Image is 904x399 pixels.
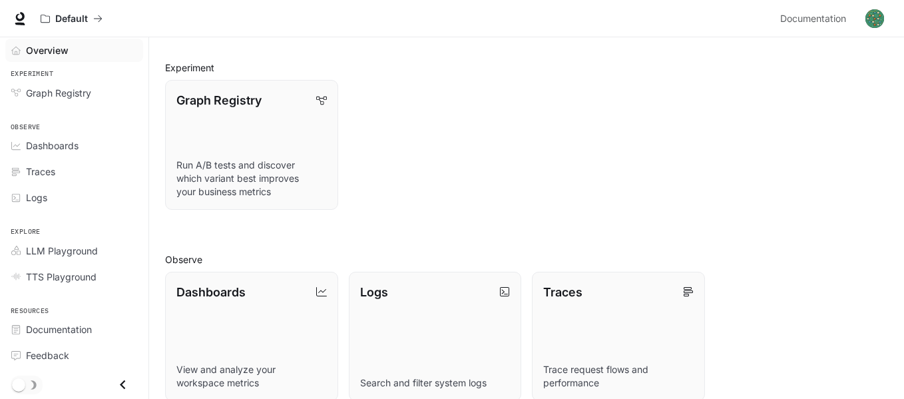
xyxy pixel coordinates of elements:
a: Logs [5,186,143,209]
p: Run A/B tests and discover which variant best improves your business metrics [176,159,327,199]
a: Documentation [775,5,856,32]
a: Feedback [5,344,143,367]
button: All workspaces [35,5,109,32]
a: Graph Registry [5,81,143,105]
span: Dashboards [26,139,79,153]
span: Overview [26,43,69,57]
a: Documentation [5,318,143,341]
span: Logs [26,191,47,204]
a: Overview [5,39,143,62]
a: Graph RegistryRun A/B tests and discover which variant best improves your business metrics [165,80,338,210]
p: Graph Registry [176,91,262,109]
p: View and analyze your workspace metrics [176,363,327,390]
span: Dark mode toggle [12,377,25,392]
span: Traces [26,165,55,179]
p: Trace request flows and performance [543,363,694,390]
p: Default [55,13,88,25]
span: Documentation [26,322,92,336]
img: User avatar [865,9,884,28]
a: LLM Playground [5,239,143,262]
h2: Observe [165,252,888,266]
span: LLM Playground [26,244,98,258]
a: TTS Playground [5,265,143,288]
p: Dashboards [176,283,246,301]
h2: Experiment [165,61,888,75]
p: Search and filter system logs [360,376,511,390]
button: User avatar [861,5,888,32]
span: Graph Registry [26,86,91,100]
button: Close drawer [108,371,138,398]
p: Logs [360,283,388,301]
p: Traces [543,283,582,301]
a: Traces [5,160,143,183]
span: Feedback [26,348,69,362]
span: Documentation [780,11,846,27]
a: Dashboards [5,134,143,157]
span: TTS Playground [26,270,97,284]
